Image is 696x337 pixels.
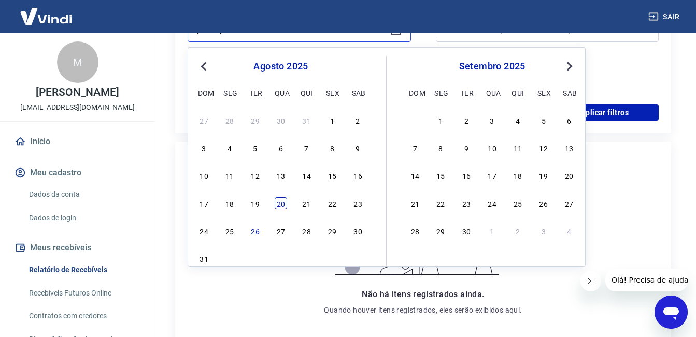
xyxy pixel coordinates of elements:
[605,269,688,291] iframe: Mensagem da empresa
[249,142,262,154] div: Choose terça-feira, 5 de agosto de 2025
[563,142,575,154] div: Choose sábado, 13 de setembro de 2025
[563,60,576,73] button: Next Month
[434,114,447,127] div: Choose segunda-feira, 1 de setembro de 2025
[563,224,575,237] div: Choose sábado, 4 de outubro de 2025
[223,169,236,181] div: Choose segunda-feira, 11 de agosto de 2025
[301,114,313,127] div: Choose quinta-feira, 31 de julho de 2025
[563,197,575,209] div: Choose sábado, 27 de setembro de 2025
[352,197,364,209] div: Choose sábado, 23 de agosto de 2025
[57,41,98,83] div: M
[326,252,338,264] div: Choose sexta-feira, 5 de setembro de 2025
[326,197,338,209] div: Choose sexta-feira, 22 de agosto de 2025
[537,197,550,209] div: Choose sexta-feira, 26 de setembro de 2025
[409,142,421,154] div: Choose domingo, 7 de setembro de 2025
[551,104,659,121] button: Aplicar filtros
[407,60,577,73] div: setembro 2025
[537,142,550,154] div: Choose sexta-feira, 12 de setembro de 2025
[20,102,135,113] p: [EMAIL_ADDRESS][DOMAIN_NAME]
[512,197,524,209] div: Choose quinta-feira, 25 de setembro de 2025
[409,87,421,99] div: dom
[486,224,499,237] div: Choose quarta-feira, 1 de outubro de 2025
[409,169,421,181] div: Choose domingo, 14 de setembro de 2025
[537,87,550,99] div: sex
[486,142,499,154] div: Choose quarta-feira, 10 de setembro de 2025
[563,114,575,127] div: Choose sábado, 6 de setembro de 2025
[223,252,236,264] div: Choose segunda-feira, 1 de setembro de 2025
[563,169,575,181] div: Choose sábado, 20 de setembro de 2025
[324,305,522,315] p: Quando houver itens registrados, eles serão exibidos aqui.
[486,197,499,209] div: Choose quarta-feira, 24 de setembro de 2025
[460,87,473,99] div: ter
[537,224,550,237] div: Choose sexta-feira, 3 de outubro de 2025
[409,197,421,209] div: Choose domingo, 21 de setembro de 2025
[352,169,364,181] div: Choose sábado, 16 de agosto de 2025
[407,113,577,238] div: month 2025-09
[198,142,210,154] div: Choose domingo, 3 de agosto de 2025
[486,169,499,181] div: Choose quarta-feira, 17 de setembro de 2025
[301,87,313,99] div: qui
[563,87,575,99] div: sab
[352,252,364,264] div: Choose sábado, 6 de setembro de 2025
[434,197,447,209] div: Choose segunda-feira, 22 de setembro de 2025
[223,197,236,209] div: Choose segunda-feira, 18 de agosto de 2025
[460,224,473,237] div: Choose terça-feira, 30 de setembro de 2025
[301,169,313,181] div: Choose quinta-feira, 14 de agosto de 2025
[460,169,473,181] div: Choose terça-feira, 16 de setembro de 2025
[326,224,338,237] div: Choose sexta-feira, 29 de agosto de 2025
[460,114,473,127] div: Choose terça-feira, 2 de setembro de 2025
[512,224,524,237] div: Choose quinta-feira, 2 de outubro de 2025
[223,224,236,237] div: Choose segunda-feira, 25 de agosto de 2025
[512,114,524,127] div: Choose quinta-feira, 4 de setembro de 2025
[275,252,287,264] div: Choose quarta-feira, 3 de setembro de 2025
[434,169,447,181] div: Choose segunda-feira, 15 de setembro de 2025
[249,252,262,264] div: Choose terça-feira, 2 de setembro de 2025
[197,60,210,73] button: Previous Month
[12,130,143,153] a: Início
[580,271,601,291] iframe: Fechar mensagem
[301,142,313,154] div: Choose quinta-feira, 7 de agosto de 2025
[301,224,313,237] div: Choose quinta-feira, 28 de agosto de 2025
[275,169,287,181] div: Choose quarta-feira, 13 de agosto de 2025
[362,289,484,299] span: Não há itens registrados ainda.
[196,60,365,73] div: agosto 2025
[6,7,87,16] span: Olá! Precisa de ajuda?
[12,161,143,184] button: Meu cadastro
[275,87,287,99] div: qua
[301,252,313,264] div: Choose quinta-feira, 4 de setembro de 2025
[249,87,262,99] div: ter
[326,87,338,99] div: sex
[249,224,262,237] div: Choose terça-feira, 26 de agosto de 2025
[198,224,210,237] div: Choose domingo, 24 de agosto de 2025
[196,113,365,266] div: month 2025-08
[249,197,262,209] div: Choose terça-feira, 19 de agosto de 2025
[434,87,447,99] div: seg
[646,7,684,26] button: Sair
[537,114,550,127] div: Choose sexta-feira, 5 de setembro de 2025
[537,169,550,181] div: Choose sexta-feira, 19 de setembro de 2025
[275,197,287,209] div: Choose quarta-feira, 20 de agosto de 2025
[198,114,210,127] div: Choose domingo, 27 de julho de 2025
[198,87,210,99] div: dom
[275,224,287,237] div: Choose quarta-feira, 27 de agosto de 2025
[352,87,364,99] div: sab
[223,114,236,127] div: Choose segunda-feira, 28 de julho de 2025
[249,169,262,181] div: Choose terça-feira, 12 de agosto de 2025
[434,142,447,154] div: Choose segunda-feira, 8 de setembro de 2025
[12,1,80,32] img: Vindi
[25,259,143,280] a: Relatório de Recebíveis
[301,197,313,209] div: Choose quinta-feira, 21 de agosto de 2025
[512,169,524,181] div: Choose quinta-feira, 18 de setembro de 2025
[460,142,473,154] div: Choose terça-feira, 9 de setembro de 2025
[512,142,524,154] div: Choose quinta-feira, 11 de setembro de 2025
[352,142,364,154] div: Choose sábado, 9 de agosto de 2025
[486,114,499,127] div: Choose quarta-feira, 3 de setembro de 2025
[249,114,262,127] div: Choose terça-feira, 29 de julho de 2025
[25,207,143,229] a: Dados de login
[409,114,421,127] div: Choose domingo, 31 de agosto de 2025
[275,142,287,154] div: Choose quarta-feira, 6 de agosto de 2025
[352,224,364,237] div: Choose sábado, 30 de agosto de 2025
[326,142,338,154] div: Choose sexta-feira, 8 de agosto de 2025
[25,305,143,327] a: Contratos com credores
[486,87,499,99] div: qua
[36,87,119,98] p: [PERSON_NAME]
